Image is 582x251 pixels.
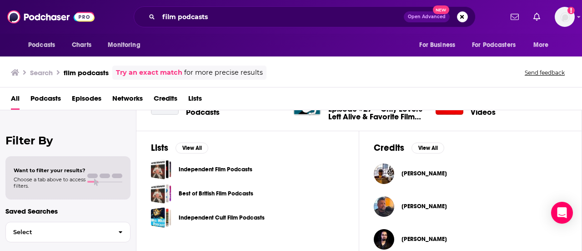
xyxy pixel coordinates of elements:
[328,105,425,121] a: Episode #27 – Only Lovers Left Alive & Favorite Film Podcasts
[555,7,575,27] button: Show profile menu
[72,39,91,51] span: Charts
[374,142,404,154] h2: Credits
[404,11,450,22] button: Open AdvancedNew
[11,91,20,110] a: All
[101,36,152,54] button: open menu
[374,229,394,250] img: Zaki Hasan
[472,39,516,51] span: For Podcasters
[466,36,529,54] button: open menu
[72,91,101,110] a: Episodes
[5,222,130,242] button: Select
[374,159,567,188] button: Frank MandosaFrank Mandosa
[411,143,444,154] button: View All
[28,39,55,51] span: Podcasts
[6,229,111,235] span: Select
[159,10,404,24] input: Search podcasts, credits, & more...
[401,203,447,210] span: [PERSON_NAME]
[112,91,143,110] a: Networks
[151,183,171,204] a: Best of British Film Podcasts
[179,189,253,199] a: Best of British Film Podcasts
[151,142,208,154] a: ListsView All
[5,207,130,215] p: Saved Searches
[374,142,444,154] a: CreditsView All
[5,134,130,147] h2: Filter By
[433,5,449,14] span: New
[116,67,182,78] a: Try an exact match
[151,142,168,154] h2: Lists
[419,39,455,51] span: For Business
[151,207,171,228] a: Independent Cult Film Podcasts
[401,170,447,177] span: [PERSON_NAME]
[30,68,53,77] h3: Search
[22,36,67,54] button: open menu
[374,164,394,184] img: Frank Mandosa
[413,36,467,54] button: open menu
[555,7,575,27] img: User Profile
[64,68,109,77] h3: film podcasts
[555,7,575,27] span: Logged in as RebRoz5
[530,9,544,25] a: Show notifications dropdown
[176,143,208,154] button: View All
[567,7,575,14] svg: Add a profile image
[374,192,567,221] button: Don SIkorskiDon SIkorski
[522,69,567,77] button: Send feedback
[179,164,252,174] a: Independent Film Podcasts
[14,167,85,174] span: Want to filter your results?
[401,236,447,243] a: Zaki Hasan
[408,15,446,19] span: Open Advanced
[7,8,95,26] img: Podchaser - Follow, Share and Rate Podcasts
[179,213,265,223] a: Independent Cult Film Podcasts
[14,176,85,189] span: Choose a tab above to access filters.
[533,39,549,51] span: More
[30,91,61,110] a: Podcasts
[551,202,573,224] div: Open Intercom Messenger
[154,91,177,110] a: Credits
[527,36,560,54] button: open menu
[66,36,97,54] a: Charts
[184,67,263,78] span: for more precise results
[134,6,476,27] div: Search podcasts, credits, & more...
[401,203,447,210] a: Don SIkorski
[188,91,202,110] a: Lists
[401,236,447,243] span: [PERSON_NAME]
[108,39,140,51] span: Monitoring
[401,170,447,177] a: Frank Mandosa
[374,196,394,217] img: Don SIkorski
[507,9,522,25] a: Show notifications dropdown
[151,159,171,179] a: Independent Film Podcasts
